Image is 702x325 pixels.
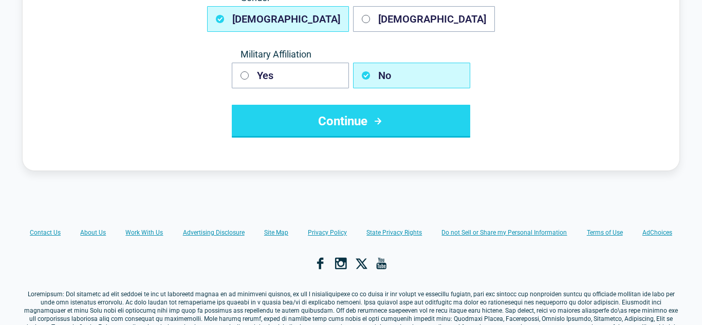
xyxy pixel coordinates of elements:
[314,257,326,270] a: Facebook
[441,228,567,237] a: Do not Sell or Share my Personal Information
[232,48,470,61] span: Military Affiliation
[353,63,470,88] button: No
[232,63,349,88] button: Yes
[353,6,495,32] button: [DEMOGRAPHIC_DATA]
[80,228,106,237] a: About Us
[355,257,367,270] a: X
[335,257,347,270] a: Instagram
[207,6,349,32] button: [DEMOGRAPHIC_DATA]
[183,228,245,237] a: Advertising Disclosure
[642,228,672,237] a: AdChoices
[376,257,388,270] a: YouTube
[308,228,347,237] a: Privacy Policy
[264,228,288,237] a: Site Map
[366,228,422,237] a: State Privacy Rights
[30,228,61,237] a: Contact Us
[587,228,623,237] a: Terms of Use
[125,228,163,237] a: Work With Us
[232,105,470,138] button: Continue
